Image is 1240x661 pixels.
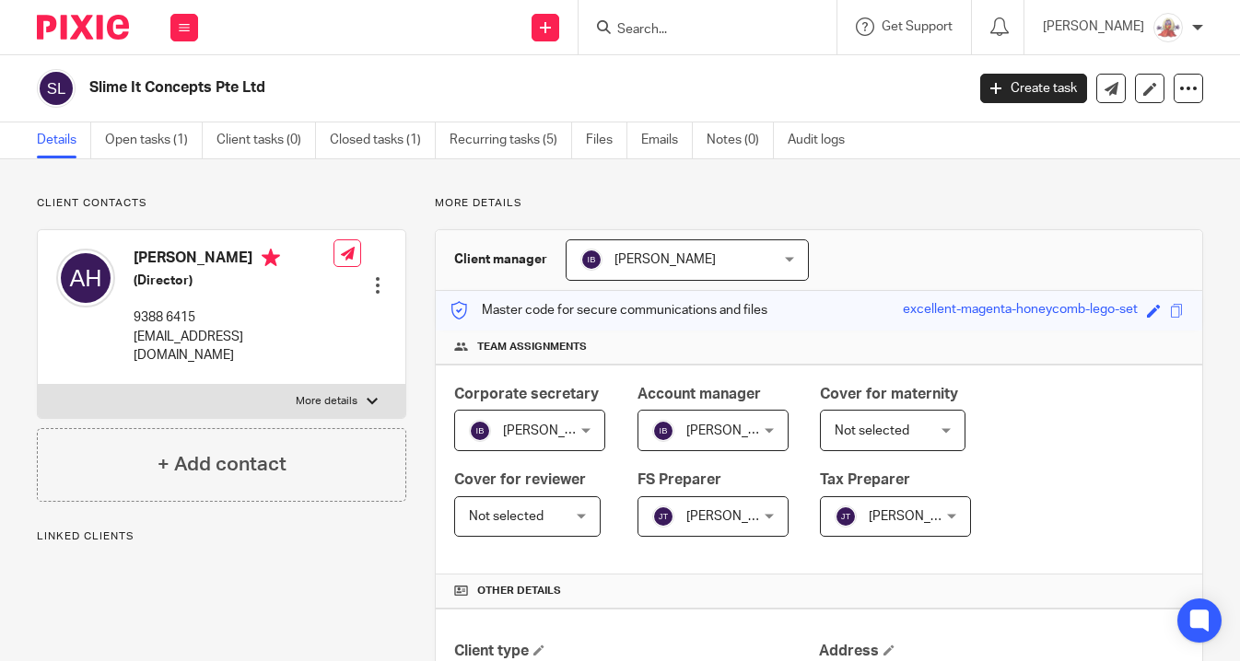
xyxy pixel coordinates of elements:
[469,510,544,523] span: Not selected
[216,122,316,158] a: Client tasks (0)
[134,308,333,327] p: 9388 6415
[869,510,970,523] span: [PERSON_NAME]
[820,387,958,401] span: Cover for maternity
[586,122,627,158] a: Files
[614,253,716,266] span: [PERSON_NAME]
[707,122,774,158] a: Notes (0)
[262,249,280,267] i: Primary
[503,424,604,437] span: [PERSON_NAME]
[454,387,599,401] span: Corporate secretary
[477,340,587,354] span: Team assignments
[134,249,333,272] h4: [PERSON_NAME]
[134,272,333,290] h5: (Director)
[134,328,333,365] p: [EMAIL_ADDRESS][DOMAIN_NAME]
[435,196,1203,211] p: More details
[686,510,788,523] span: [PERSON_NAME]
[37,196,406,211] p: Client contacts
[454,642,819,661] h4: Client type
[835,505,857,528] img: svg%3E
[835,424,909,437] span: Not selected
[903,300,1138,321] div: excellent-magenta-honeycomb-lego-set
[37,529,406,544] p: Linked clients
[158,450,287,479] h4: + Add contact
[37,15,129,40] img: Pixie
[37,69,76,108] img: svg%3E
[37,122,91,158] a: Details
[454,250,547,269] h3: Client manager
[580,249,602,271] img: svg%3E
[638,472,721,487] span: FS Preparer
[1043,17,1144,36] p: [PERSON_NAME]
[450,301,767,319] p: Master code for secure communications and files
[450,122,572,158] a: Recurring tasks (5)
[56,249,115,307] img: svg%3E
[686,424,788,437] span: [PERSON_NAME]
[820,472,910,487] span: Tax Preparer
[641,122,693,158] a: Emails
[1153,13,1183,42] img: 124.png
[477,584,561,598] span: Other details
[652,420,674,442] img: svg%3E
[296,394,357,409] p: More details
[819,642,1184,661] h4: Address
[980,74,1087,103] a: Create task
[882,20,953,33] span: Get Support
[89,78,780,98] h2: Slime It Concepts Pte Ltd
[788,122,859,158] a: Audit logs
[652,505,674,528] img: svg%3E
[454,472,586,487] span: Cover for reviewer
[105,122,203,158] a: Open tasks (1)
[638,387,761,401] span: Account manager
[615,22,781,39] input: Search
[330,122,436,158] a: Closed tasks (1)
[469,420,491,442] img: svg%3E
